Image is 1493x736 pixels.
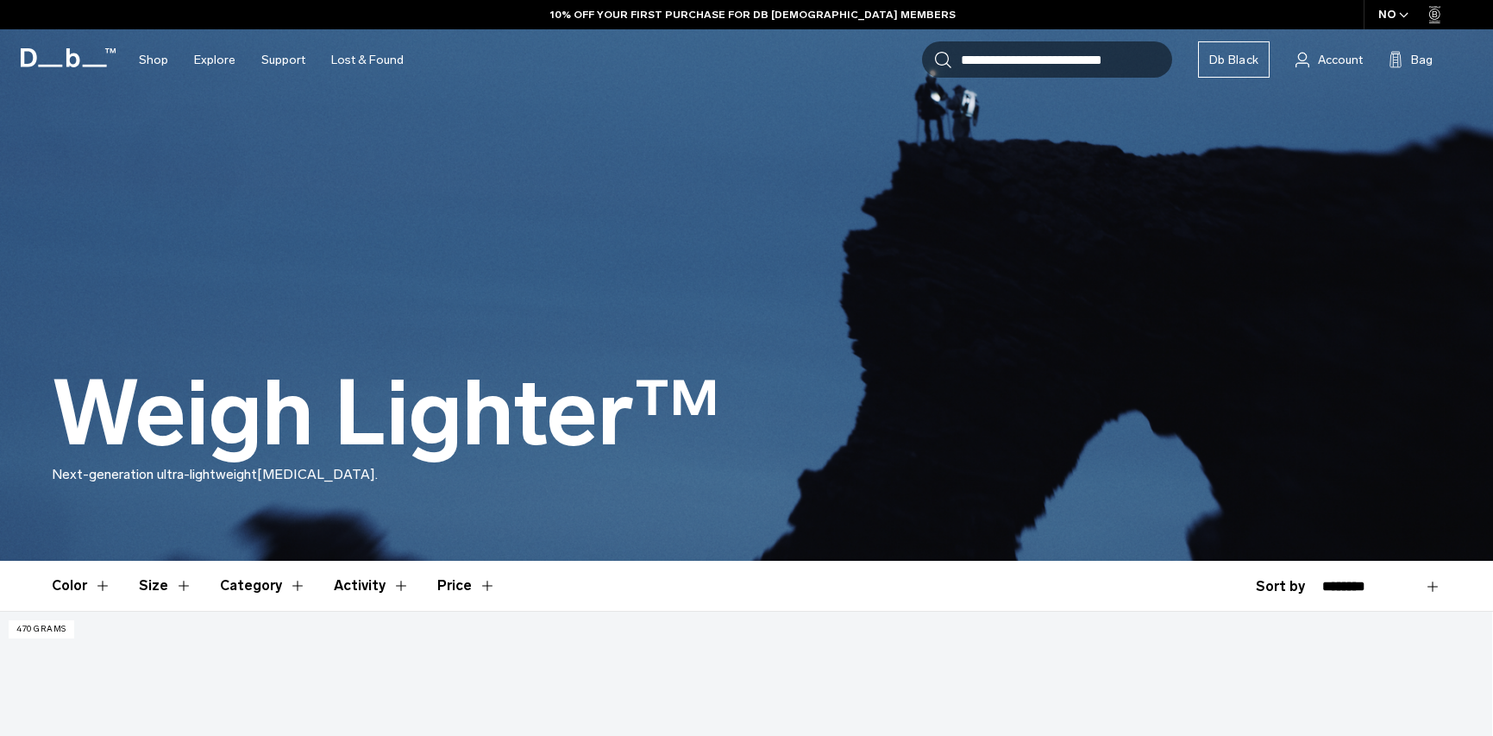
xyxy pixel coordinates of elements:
span: Bag [1411,51,1433,69]
span: [MEDICAL_DATA]. [257,466,378,482]
a: 10% OFF YOUR FIRST PURCHASE FOR DB [DEMOGRAPHIC_DATA] MEMBERS [550,7,956,22]
p: 470 grams [9,620,74,638]
button: Toggle Filter [139,561,192,611]
a: Explore [194,29,235,91]
button: Bag [1389,49,1433,70]
button: Toggle Price [437,561,496,611]
h1: Weigh Lighter™ [52,364,720,464]
button: Toggle Filter [334,561,410,611]
a: Support [261,29,305,91]
a: Db Black [1198,41,1270,78]
span: Next-generation ultra-lightweight [52,466,257,482]
span: Account [1318,51,1363,69]
a: Shop [139,29,168,91]
a: Account [1295,49,1363,70]
nav: Main Navigation [126,29,417,91]
button: Toggle Filter [220,561,306,611]
button: Toggle Filter [52,561,111,611]
a: Lost & Found [331,29,404,91]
